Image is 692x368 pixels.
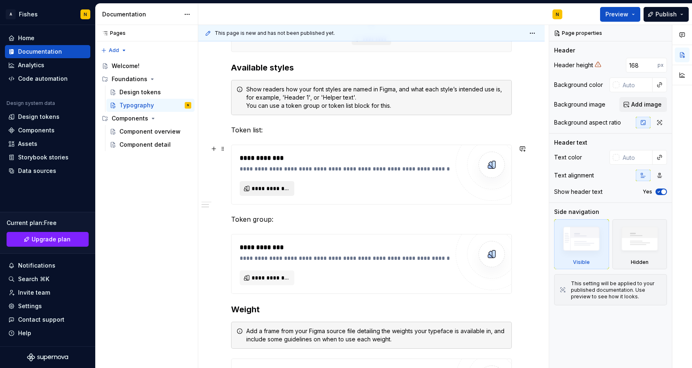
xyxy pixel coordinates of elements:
svg: Supernova Logo [27,353,68,361]
div: Contact support [18,316,64,324]
input: Auto [619,77,653,92]
div: Add a frame from your Figma source file detailing the weights your typeface is available in, and ... [246,327,506,343]
a: Component overview [106,125,195,138]
div: Visible [554,219,609,269]
div: Welcome! [112,62,140,70]
div: Background image [554,100,605,109]
input: Auto [619,150,653,165]
p: px [658,62,664,68]
div: Background color [554,81,603,89]
label: Yes [643,189,652,195]
a: Upgrade plan [7,232,89,247]
h3: Weight [231,304,512,315]
button: Help [5,327,90,340]
button: Publish [644,7,689,22]
div: Component detail [119,141,171,149]
div: Show header text [554,188,603,196]
span: Preview [605,10,628,18]
div: Visible [573,259,590,266]
h3: Available styles [231,62,512,73]
div: Current plan : Free [7,219,89,227]
div: Header height [554,61,593,69]
div: Header text [554,139,587,147]
div: Foundations [99,73,195,86]
button: Add image [619,97,667,112]
button: Search ⌘K [5,273,90,286]
div: Search ⌘K [18,275,49,283]
div: This setting will be applied to your published documentation. Use preview to see how it looks. [571,280,662,300]
button: Notifications [5,259,90,272]
div: Code automation [18,75,68,83]
a: Documentation [5,45,90,58]
a: Invite team [5,286,90,299]
div: Assets [18,140,37,148]
div: Component overview [119,127,181,136]
span: Add image [631,100,662,109]
a: Components [5,124,90,137]
div: Components [112,114,148,123]
div: Hidden [612,219,667,269]
div: Typography [119,101,154,109]
div: Settings [18,302,42,310]
a: Component detail [106,138,195,151]
div: Foundations [112,75,147,83]
div: Side navigation [554,208,599,216]
div: Design tokens [18,113,60,121]
div: Documentation [18,48,62,56]
a: Settings [5,300,90,313]
div: Text alignment [554,171,594,179]
div: Design tokens [119,88,161,96]
div: Data sources [18,167,56,175]
a: Assets [5,137,90,150]
a: TypographyN [106,99,195,112]
button: Preview [600,7,640,22]
button: Contact support [5,313,90,326]
div: Notifications [18,261,55,270]
div: N [84,11,87,18]
a: Welcome! [99,59,195,73]
input: Auto [626,58,658,73]
a: Analytics [5,59,90,72]
div: Header [554,46,575,55]
div: Hidden [631,259,648,266]
div: Pages [99,30,126,36]
span: Upgrade plan [32,235,71,243]
button: Add [99,45,129,56]
a: Design tokens [5,110,90,123]
div: Fishes [19,10,38,18]
a: Code automation [5,72,90,85]
div: Page tree [99,59,195,151]
div: Design system data [7,100,55,107]
div: Invite team [18,288,50,297]
div: N [556,11,559,18]
div: Home [18,34,34,42]
div: A [6,9,16,19]
div: Background aspect ratio [554,118,621,127]
div: N [187,101,189,109]
div: Documentation [102,10,180,18]
a: Data sources [5,164,90,177]
div: Storybook stories [18,153,69,161]
button: AFishesN [2,5,94,23]
div: Show readers how your font styles are named in Figma, and what each style’s intended use is, for ... [246,85,506,110]
span: Add [109,47,119,54]
div: Components [99,112,195,125]
a: Home [5,32,90,45]
a: Storybook stories [5,151,90,164]
p: Token list: [231,125,512,135]
div: Analytics [18,61,44,69]
a: Design tokens [106,86,195,99]
span: Publish [655,10,677,18]
div: Components [18,126,55,134]
div: Help [18,329,31,337]
div: Text color [554,153,582,161]
p: Token group: [231,214,512,224]
span: This page is new and has not been published yet. [215,30,335,36]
